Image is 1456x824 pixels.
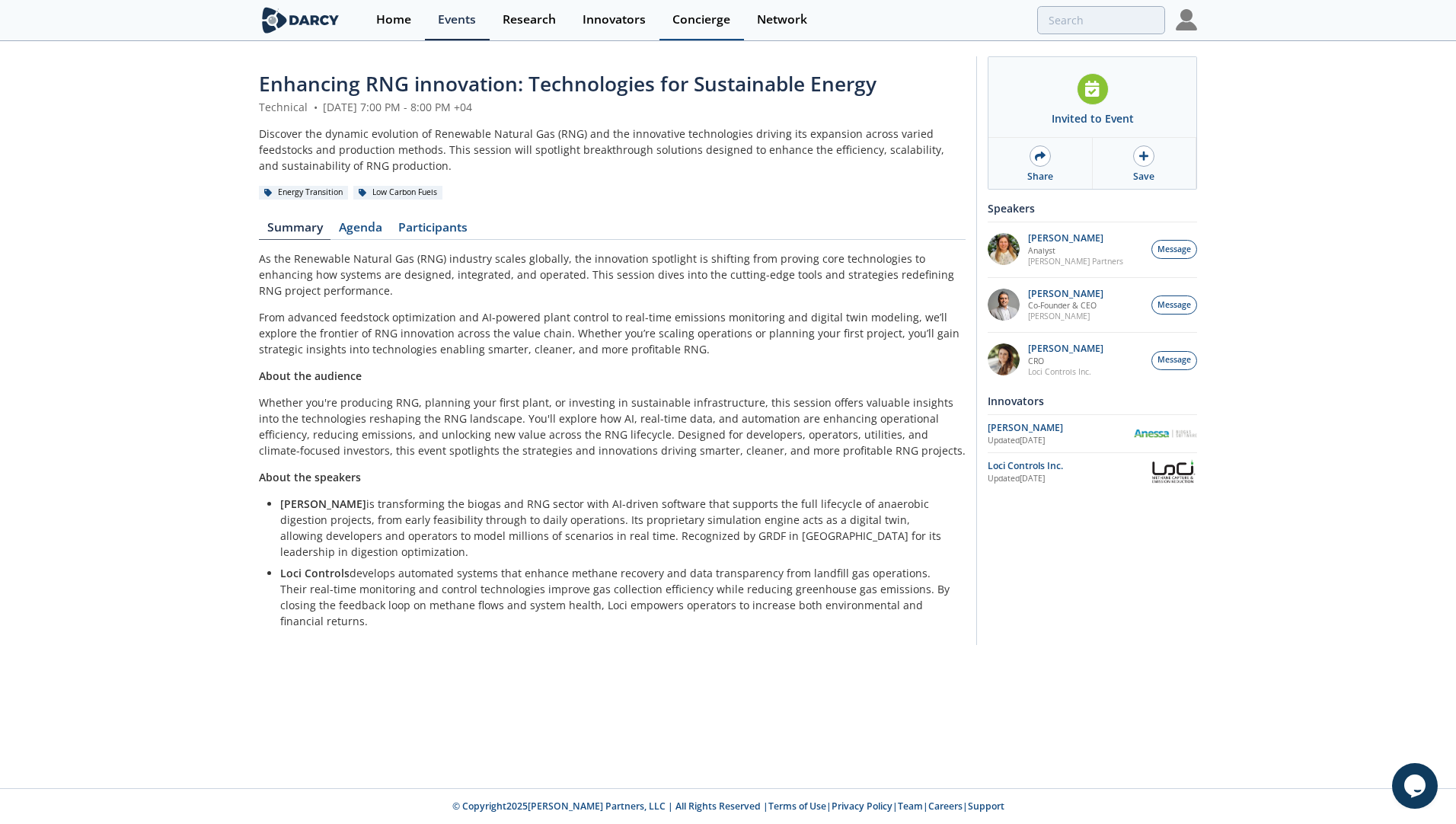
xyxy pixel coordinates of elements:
div: Energy Transition [259,186,348,200]
p: [PERSON_NAME] [1028,343,1103,354]
a: Loci Controls Inc. Updated[DATE] Loci Controls Inc. [988,458,1197,485]
a: Terms of Use [768,800,826,813]
div: Invited to Event [1052,110,1134,126]
strong: About the speakers [259,470,361,484]
button: Message [1151,351,1197,370]
img: 737ad19b-6c50-4cdf-92c7-29f5966a019e [988,343,1020,375]
img: Loci Controls Inc. [1149,458,1197,485]
button: Message [1151,240,1197,259]
div: Concierge [672,14,730,26]
span: Enhancing RNG innovation: Technologies for Sustainable Energy [259,70,876,97]
div: Home [376,14,411,26]
div: Updated [DATE] [988,435,1133,447]
span: • [311,100,320,114]
div: Share [1027,170,1053,184]
p: Loci Controls Inc. [1028,366,1103,377]
div: Save [1133,170,1154,184]
p: Whether you're producing RNG, planning your first plant, or investing in sustainable infrastructu... [259,394,966,458]
a: Support [968,800,1004,813]
p: From advanced feedstock optimization and AI-powered plant control to real-time emissions monitori... [259,309,966,357]
img: logo-wide.svg [259,7,342,34]
button: Message [1151,295,1197,315]
a: [PERSON_NAME] Updated[DATE] Anessa [988,420,1197,447]
p: [PERSON_NAME] Partners [1028,256,1123,267]
div: Loci Controls Inc. [988,459,1149,473]
div: [PERSON_NAME] [988,421,1133,435]
div: Speakers [988,195,1197,222]
input: Advanced Search [1037,6,1165,34]
p: [PERSON_NAME] [1028,311,1103,321]
p: CRO [1028,356,1103,366]
div: Research [503,14,556,26]
p: © Copyright 2025 [PERSON_NAME] Partners, LLC | All Rights Reserved | | | | | [164,800,1292,813]
a: Agenda [330,222,390,240]
p: is transforming the biogas and RNG sector with AI-driven software that supports the full lifecycl... [280,496,955,560]
p: As the Renewable Natural Gas (RNG) industry scales globally, the innovation spotlight is shifting... [259,251,966,299]
div: Events [438,14,476,26]
p: develops automated systems that enhance methane recovery and data transparency from landfill gas ... [280,565,955,629]
strong: About the audience [259,369,362,383]
div: Discover the dynamic evolution of Renewable Natural Gas (RNG) and the innovative technologies dri... [259,126,966,174]
p: [PERSON_NAME] [1028,289,1103,299]
p: [PERSON_NAME] [1028,233,1123,244]
iframe: chat widget [1392,763,1441,809]
div: Updated [DATE] [988,473,1149,485]
img: Anessa [1133,430,1197,438]
a: Summary [259,222,330,240]
strong: Loci Controls [280,566,350,580]
a: Careers [928,800,963,813]
div: Low Carbon Fuels [353,186,442,200]
a: Team [898,800,923,813]
span: Message [1157,299,1191,311]
img: fddc0511-1997-4ded-88a0-30228072d75f [988,233,1020,265]
p: Co-Founder & CEO [1028,300,1103,311]
img: Profile [1176,9,1197,30]
span: Message [1157,354,1191,366]
span: Message [1157,244,1191,256]
div: Innovators [988,388,1197,414]
img: 1fdb2308-3d70-46db-bc64-f6eabefcce4d [988,289,1020,321]
a: Privacy Policy [832,800,892,813]
strong: [PERSON_NAME] [280,497,366,511]
div: Technical [DATE] 7:00 PM - 8:00 PM +04 [259,99,966,115]
p: Analyst [1028,245,1123,256]
div: Network [757,14,807,26]
div: Innovators [583,14,646,26]
a: Participants [390,222,475,240]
